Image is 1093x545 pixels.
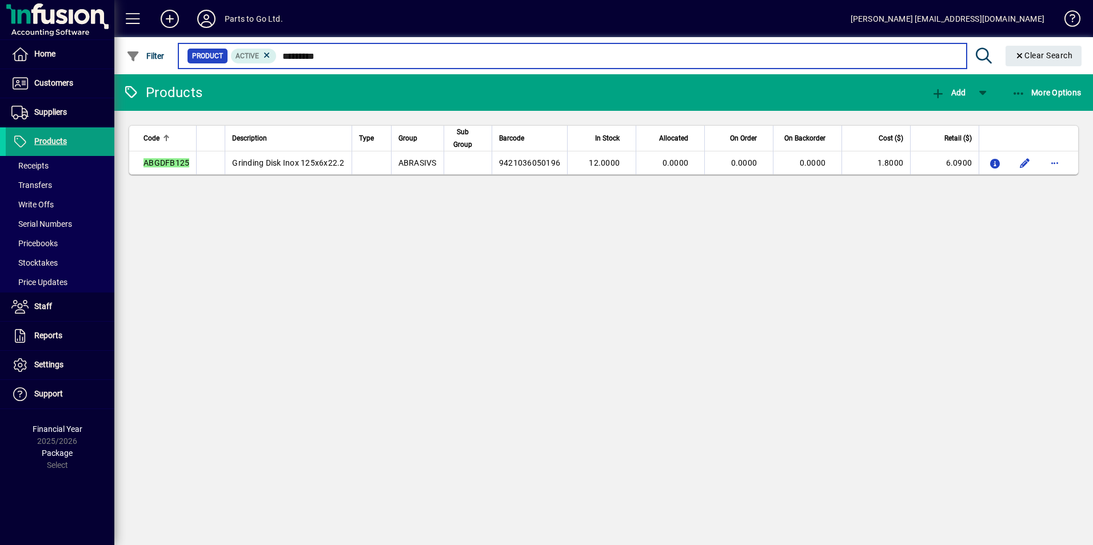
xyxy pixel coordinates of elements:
[232,132,267,145] span: Description
[1009,82,1084,103] button: More Options
[6,234,114,253] a: Pricebooks
[643,132,699,145] div: Allocated
[928,82,968,103] button: Add
[6,214,114,234] a: Serial Numbers
[232,158,344,167] span: Grinding Disk Inox 125x6x22.2
[225,10,283,28] div: Parts to Go Ltd.
[11,239,58,248] span: Pricebooks
[151,9,188,29] button: Add
[188,9,225,29] button: Profile
[123,46,167,66] button: Filter
[944,132,972,145] span: Retail ($)
[236,52,259,60] span: Active
[451,126,474,151] span: Sub Group
[34,49,55,58] span: Home
[589,158,620,167] span: 12.0000
[126,51,165,61] span: Filter
[398,132,437,145] div: Group
[231,49,277,63] mat-chip: Activation Status: Active
[1046,154,1064,172] button: More options
[11,278,67,287] span: Price Updates
[6,380,114,408] a: Support
[398,158,437,167] span: ABRASIVS
[6,156,114,175] a: Receipts
[143,158,189,167] em: ABGDFB125
[33,424,82,434] span: Financial Year
[34,302,52,311] span: Staff
[34,360,63,369] span: Settings
[451,126,485,151] div: Sub Group
[879,132,903,145] span: Cost ($)
[11,200,54,209] span: Write Offs
[6,195,114,214] a: Write Offs
[499,132,524,145] span: Barcode
[712,132,767,145] div: On Order
[143,132,189,145] div: Code
[34,78,73,87] span: Customers
[663,158,689,167] span: 0.0000
[34,137,67,146] span: Products
[6,292,114,321] a: Staff
[841,151,910,174] td: 1.8000
[11,258,58,267] span: Stocktakes
[11,181,52,190] span: Transfers
[34,389,63,398] span: Support
[1016,154,1034,172] button: Edit
[800,158,826,167] span: 0.0000
[123,83,202,102] div: Products
[6,98,114,127] a: Suppliers
[499,132,560,145] div: Barcode
[34,107,67,117] span: Suppliers
[143,132,159,145] span: Code
[42,448,73,458] span: Package
[192,50,223,62] span: Product
[499,158,560,167] span: 9421036050196
[1015,51,1073,60] span: Clear Search
[11,219,72,229] span: Serial Numbers
[232,132,344,145] div: Description
[6,40,114,69] a: Home
[6,272,114,292] a: Price Updates
[851,10,1044,28] div: [PERSON_NAME] [EMAIL_ADDRESS][DOMAIN_NAME]
[6,253,114,272] a: Stocktakes
[595,132,620,145] span: In Stock
[730,132,757,145] span: On Order
[1006,46,1082,66] button: Clear
[784,132,825,145] span: On Backorder
[731,158,757,167] span: 0.0000
[780,132,836,145] div: On Backorder
[575,132,630,145] div: In Stock
[11,161,49,170] span: Receipts
[1012,88,1082,97] span: More Options
[910,151,979,174] td: 6.0900
[34,331,62,340] span: Reports
[6,351,114,379] a: Settings
[931,88,966,97] span: Add
[6,175,114,195] a: Transfers
[659,132,688,145] span: Allocated
[359,132,374,145] span: Type
[6,69,114,98] a: Customers
[6,322,114,350] a: Reports
[398,132,417,145] span: Group
[359,132,384,145] div: Type
[1056,2,1079,39] a: Knowledge Base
